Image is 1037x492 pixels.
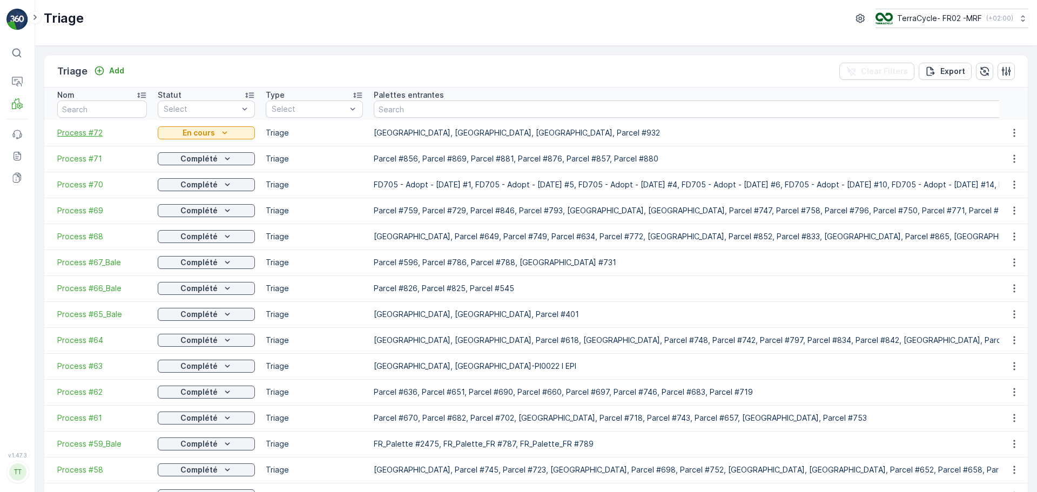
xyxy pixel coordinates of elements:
[180,179,218,190] p: Complété
[158,282,255,295] button: Complété
[940,66,965,77] p: Export
[180,464,218,475] p: Complété
[260,405,368,431] td: Triage
[158,178,255,191] button: Complété
[260,327,368,353] td: Triage
[57,283,147,294] a: Process #66_Bale
[57,179,147,190] a: Process #70
[90,64,129,77] button: Add
[44,10,84,27] p: Triage
[57,257,147,268] a: Process #67_Bale
[260,146,368,172] td: Triage
[57,361,147,372] a: Process #63
[180,413,218,423] p: Complété
[876,9,1028,28] button: TerraCycle- FR02 -MRF(+02:00)
[260,224,368,250] td: Triage
[180,439,218,449] p: Complété
[260,275,368,301] td: Triage
[876,12,893,24] img: terracycle.png
[183,127,215,138] p: En cours
[158,360,255,373] button: Complété
[180,335,218,346] p: Complété
[57,205,147,216] a: Process #69
[158,256,255,269] button: Complété
[57,100,147,118] input: Search
[260,120,368,146] td: Triage
[260,431,368,457] td: Triage
[180,309,218,320] p: Complété
[57,439,147,449] a: Process #59_Bale
[6,9,28,30] img: logo
[861,66,908,77] p: Clear Filters
[158,204,255,217] button: Complété
[57,309,147,320] a: Process #65_Bale
[260,172,368,198] td: Triage
[180,387,218,397] p: Complété
[33,467,96,477] p: [DOMAIN_NAME]
[158,437,255,450] button: Complété
[158,230,255,243] button: Complété
[158,152,255,165] button: Complété
[272,104,346,114] p: Select
[266,90,285,100] p: Type
[57,153,147,164] a: Process #71
[260,301,368,327] td: Triage
[260,353,368,379] td: Triage
[158,463,255,476] button: Complété
[57,90,75,100] p: Nom
[57,335,147,346] a: Process #64
[180,205,218,216] p: Complété
[897,13,982,24] p: TerraCycle- FR02 -MRF
[260,198,368,224] td: Triage
[158,308,255,321] button: Complété
[919,63,972,80] button: Export
[180,283,218,294] p: Complété
[260,457,368,483] td: Triage
[6,461,28,483] button: TT
[57,387,147,397] a: Process #62
[260,250,368,275] td: Triage
[9,463,26,481] div: TT
[158,334,255,347] button: Complété
[158,386,255,399] button: Complété
[180,153,218,164] p: Complété
[180,257,218,268] p: Complété
[158,126,255,139] button: En cours
[158,90,181,100] p: Statut
[25,49,36,57] p: ⌘B
[164,104,238,114] p: Select
[986,14,1013,23] p: ( +02:00 )
[57,127,147,138] a: Process #72
[839,63,914,80] button: Clear Filters
[57,464,147,475] a: Process #58
[109,65,124,76] p: Add
[374,90,444,100] p: Palettes entrantes
[57,231,147,242] a: Process #68
[57,413,147,423] a: Process #61
[260,379,368,405] td: Triage
[180,361,218,372] p: Complété
[158,412,255,424] button: Complété
[6,452,28,459] span: v 1.47.3
[57,64,87,79] p: Triage
[180,231,218,242] p: Complété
